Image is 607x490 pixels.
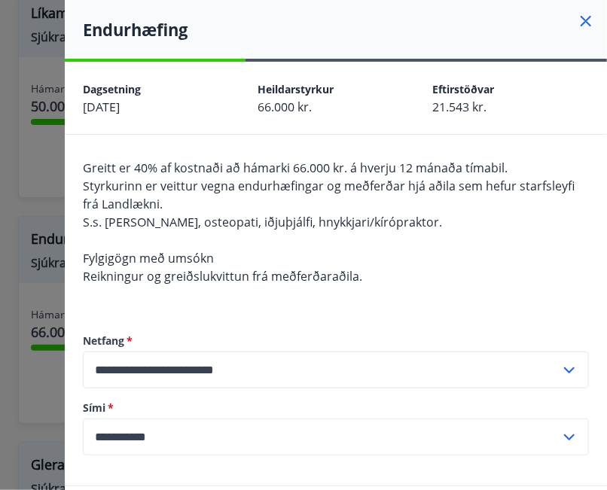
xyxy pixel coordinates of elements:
span: Fylgigögn með umsókn [83,250,214,266]
span: Eftirstöðvar [432,82,494,96]
span: Reikningur og greiðslukvittun frá meðferðaraðila. [83,268,362,285]
span: [DATE] [83,99,120,115]
span: Styrkurinn er veittur vegna endurhæfingar og meðferðar hjá aðila sem hefur starfsleyfi frá Landlæ... [83,178,575,212]
span: Dagsetning [83,82,141,96]
span: 21.543 kr. [432,99,487,115]
span: Greitt er 40% af kostnaði að hámarki 66.000 kr. á hverju 12 mánaða tímabil. [83,160,508,176]
h4: Endurhæfing [83,18,607,41]
span: 66.000 kr. [258,99,312,115]
label: Netfang [83,333,589,348]
label: Sími [83,400,589,415]
span: Heildarstyrkur [258,82,334,96]
span: S.s. [PERSON_NAME], osteopati, iðjuþjálfi, hnykkjari/kírópraktor. [83,214,442,230]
